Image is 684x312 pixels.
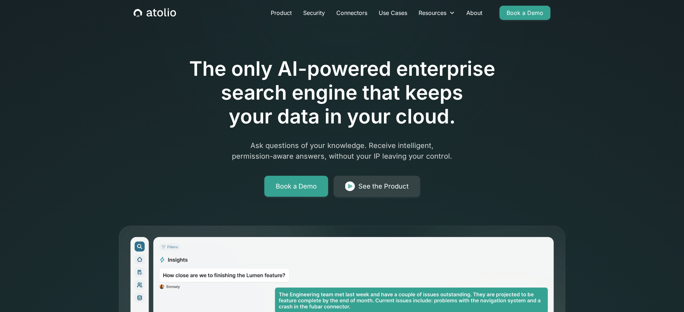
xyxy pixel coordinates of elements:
div: Resources [419,9,446,17]
div: See the Product [358,181,409,191]
a: Book a Demo [499,6,550,20]
div: Resources [413,6,461,20]
a: Use Cases [373,6,413,20]
h1: The only AI-powered enterprise search engine that keeps your data in your cloud. [160,57,524,129]
p: Ask questions of your knowledge. Receive intelligent, permission-aware answers, without your IP l... [205,140,479,162]
a: home [134,8,176,17]
a: Security [297,6,331,20]
a: Connectors [331,6,373,20]
iframe: Chat Widget [648,278,684,312]
a: See the Product [334,176,420,197]
a: About [461,6,488,20]
a: Book a Demo [264,176,328,197]
a: Product [265,6,297,20]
